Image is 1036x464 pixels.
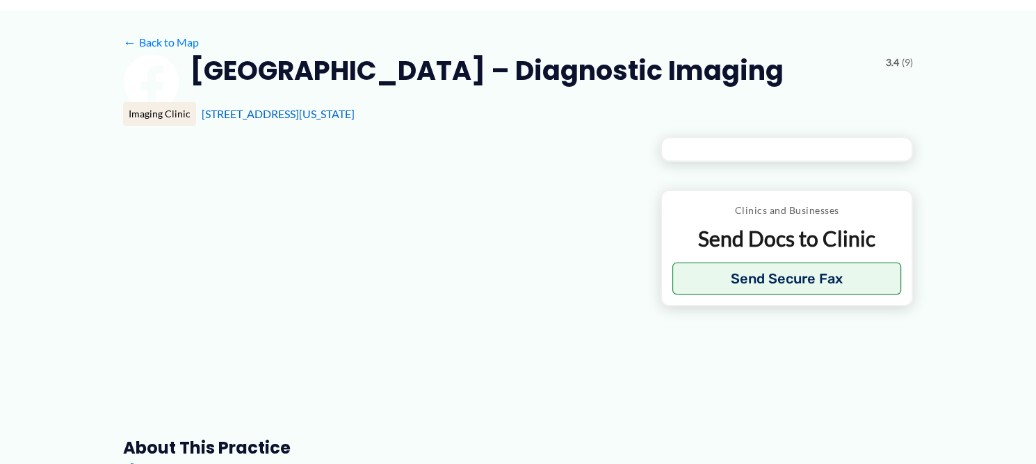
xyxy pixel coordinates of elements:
[202,107,355,120] a: [STREET_ADDRESS][US_STATE]
[672,263,901,295] button: Send Secure Fax
[672,225,901,252] p: Send Docs to Clinic
[886,53,899,72] span: 3.4
[123,32,199,53] a: ←Back to Map
[123,35,136,49] span: ←
[123,102,196,126] div: Imaging Clinic
[190,53,784,88] h2: [GEOGRAPHIC_DATA] – Diagnostic Imaging
[123,437,638,458] h3: About this practice
[902,53,913,72] span: (9)
[672,201,901,219] p: Clinics and Businesses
